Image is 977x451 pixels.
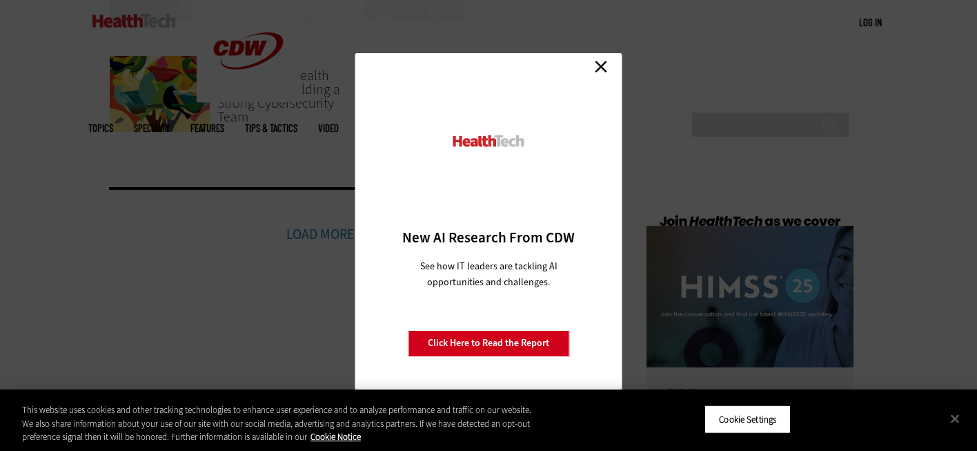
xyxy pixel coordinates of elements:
img: HealthTech_0.png [451,134,526,148]
h3: New AI Research From CDW [379,228,598,247]
button: Close [940,403,970,434]
p: See how IT leaders are tackling AI opportunities and challenges. [404,258,574,290]
div: This website uses cookies and other tracking technologies to enhance user experience and to analy... [22,403,537,444]
a: Close [591,57,611,77]
a: More information about your privacy [310,431,361,443]
a: Click Here to Read the Report [408,330,569,356]
button: Cookie Settings [704,405,791,434]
